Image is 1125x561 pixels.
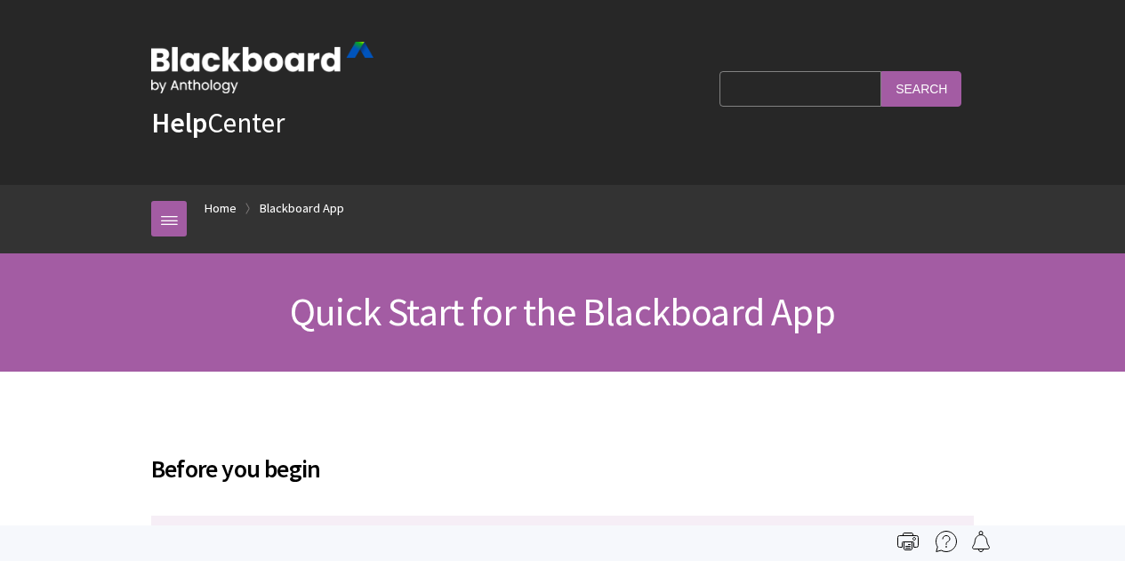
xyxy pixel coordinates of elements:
[260,197,344,220] a: Blackboard App
[936,531,957,552] img: More help
[205,197,237,220] a: Home
[151,105,285,140] a: HelpCenter
[881,71,961,106] input: Search
[970,531,992,552] img: Follow this page
[897,531,919,552] img: Print
[290,287,835,336] span: Quick Start for the Blackboard App
[151,450,974,487] span: Before you begin
[151,105,207,140] strong: Help
[151,42,374,93] img: Blackboard by Anthology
